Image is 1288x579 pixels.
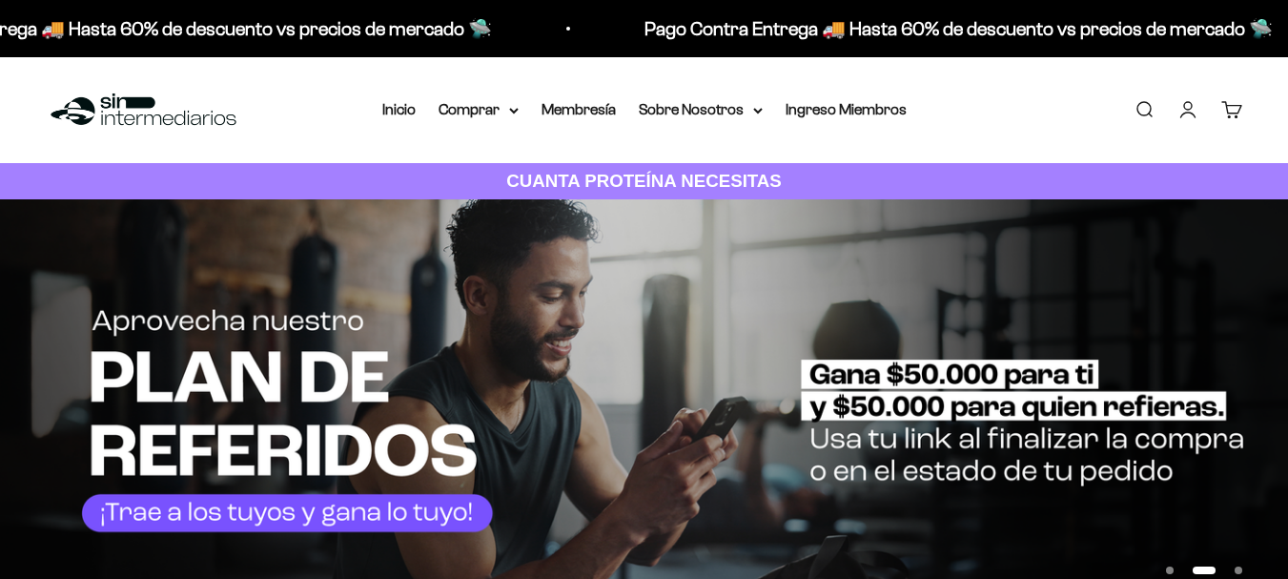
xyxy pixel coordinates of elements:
[643,13,1271,44] p: Pago Contra Entrega 🚚 Hasta 60% de descuento vs precios de mercado 🛸
[542,101,616,117] a: Membresía
[439,97,519,122] summary: Comprar
[382,101,416,117] a: Inicio
[639,97,763,122] summary: Sobre Nosotros
[786,101,907,117] a: Ingreso Miembros
[506,171,782,191] strong: CUANTA PROTEÍNA NECESITAS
